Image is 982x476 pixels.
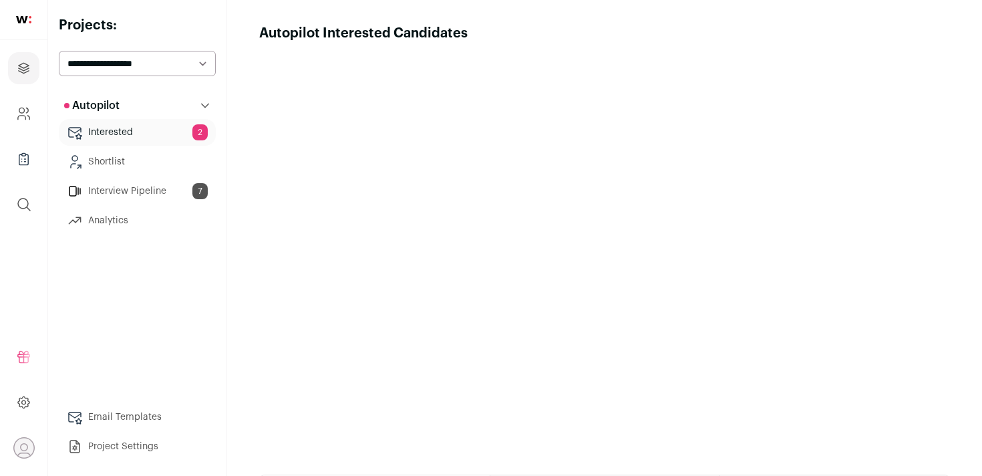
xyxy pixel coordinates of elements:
[59,404,216,431] a: Email Templates
[59,92,216,119] button: Autopilot
[8,98,39,130] a: Company and ATS Settings
[13,437,35,459] button: Open dropdown
[192,183,208,199] span: 7
[59,433,216,460] a: Project Settings
[59,148,216,175] a: Shortlist
[192,124,208,140] span: 2
[59,119,216,146] a: Interested2
[64,98,120,114] p: Autopilot
[259,43,950,459] iframe: Autopilot Interested
[259,24,468,43] h1: Autopilot Interested Candidates
[8,52,39,84] a: Projects
[8,143,39,175] a: Company Lists
[59,16,216,35] h2: Projects:
[16,16,31,23] img: wellfound-shorthand-0d5821cbd27db2630d0214b213865d53afaa358527fdda9d0ea32b1df1b89c2c.svg
[59,207,216,234] a: Analytics
[59,178,216,205] a: Interview Pipeline7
